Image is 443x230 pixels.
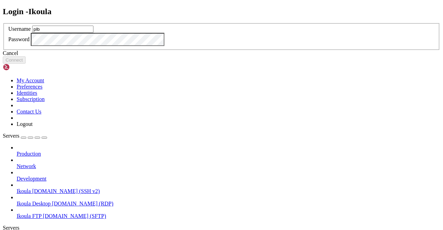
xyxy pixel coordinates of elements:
[17,145,440,157] li: Production
[17,157,440,169] li: Network
[43,213,106,219] span: [DOMAIN_NAME] (SFTP)
[17,96,45,102] a: Subscription
[17,151,440,157] a: Production
[3,133,47,139] a: Servers
[17,84,43,90] a: Preferences
[17,176,440,182] a: Development
[17,169,440,182] li: Development
[17,213,42,219] span: Ikoula FTP
[17,121,33,127] a: Logout
[3,133,19,139] span: Servers
[17,77,44,83] a: My Account
[17,213,440,219] a: Ikoula FTP [DOMAIN_NAME] (SFTP)
[8,26,31,32] label: Username
[8,36,29,42] label: Password
[3,64,43,71] img: Shellngn
[17,182,440,194] li: Ikoula [DOMAIN_NAME] (SSH v2)
[17,109,42,114] a: Contact Us
[17,151,41,157] span: Production
[32,188,100,194] span: [DOMAIN_NAME] (SSH v2)
[3,7,440,16] h2: Login - Ikoula
[17,163,36,169] span: Network
[17,90,37,96] a: Identities
[17,176,46,182] span: Development
[17,207,440,219] li: Ikoula FTP [DOMAIN_NAME] (SFTP)
[17,188,31,194] span: Ikoula
[52,201,113,206] span: [DOMAIN_NAME] (RDP)
[3,3,353,9] x-row: Connecting [DOMAIN_NAME]...
[17,188,440,194] a: Ikoula [DOMAIN_NAME] (SSH v2)
[3,56,26,64] button: Connect
[17,163,440,169] a: Network
[17,201,51,206] span: Ikoula Desktop
[17,194,440,207] li: Ikoula Desktop [DOMAIN_NAME] (RDP)
[3,9,6,15] div: (0, 1)
[17,201,440,207] a: Ikoula Desktop [DOMAIN_NAME] (RDP)
[3,50,440,56] div: Cancel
